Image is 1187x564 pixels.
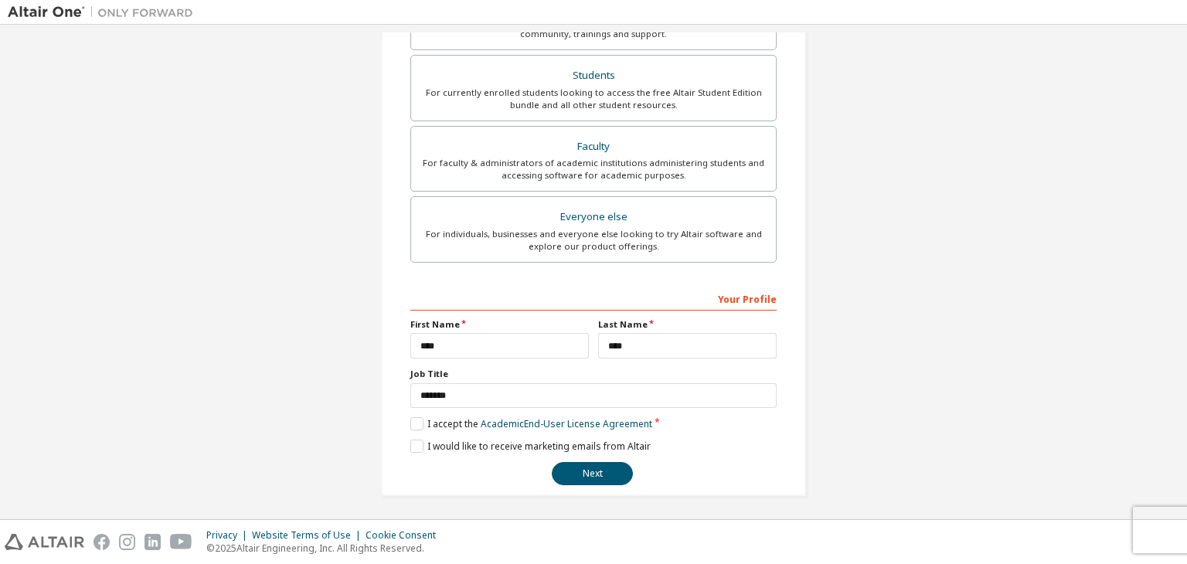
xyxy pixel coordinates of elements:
[420,136,767,158] div: Faculty
[420,157,767,182] div: For faculty & administrators of academic institutions administering students and accessing softwa...
[366,529,445,542] div: Cookie Consent
[420,206,767,228] div: Everyone else
[481,417,652,430] a: Academic End-User License Agreement
[420,65,767,87] div: Students
[170,534,192,550] img: youtube.svg
[5,534,84,550] img: altair_logo.svg
[598,318,777,331] label: Last Name
[206,529,252,542] div: Privacy
[94,534,110,550] img: facebook.svg
[410,417,652,430] label: I accept the
[119,534,135,550] img: instagram.svg
[252,529,366,542] div: Website Terms of Use
[410,440,651,453] label: I would like to receive marketing emails from Altair
[410,286,777,311] div: Your Profile
[420,228,767,253] div: For individuals, businesses and everyone else looking to try Altair software and explore our prod...
[420,87,767,111] div: For currently enrolled students looking to access the free Altair Student Edition bundle and all ...
[410,318,589,331] label: First Name
[8,5,201,20] img: Altair One
[410,368,777,380] label: Job Title
[552,462,633,485] button: Next
[206,542,445,555] p: © 2025 Altair Engineering, Inc. All Rights Reserved.
[145,534,161,550] img: linkedin.svg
